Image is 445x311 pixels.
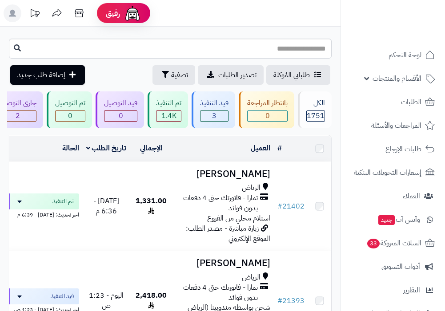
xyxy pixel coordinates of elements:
span: 3 [200,111,228,121]
button: تصفية [152,65,195,85]
div: الكل [306,98,325,108]
span: 0 [104,111,137,121]
span: الرياض [242,272,261,283]
span: قيد التنفيذ [51,292,74,301]
a: العميل [251,143,270,154]
a: التقارير [346,280,440,301]
a: المراجعات والأسئلة [346,115,440,136]
a: الطلبات [346,91,440,113]
span: إشعارات التحويلات البنكية [354,166,421,179]
a: بانتظار المراجعة 0 [237,91,296,128]
span: الأقسام والمنتجات [373,72,421,85]
span: المراجعات والأسئلة [371,119,421,132]
div: بانتظار المراجعة [247,98,288,108]
span: 0 [248,111,287,121]
span: لوحة التحكم [389,49,421,61]
div: تم التوصيل [55,98,85,108]
span: السلات المتروكة [366,237,421,249]
span: تم التنفيذ [52,197,74,206]
h3: [PERSON_NAME] [176,258,270,268]
a: تحديثات المنصة [24,4,46,24]
div: تم التنفيذ [156,98,181,108]
a: إضافة طلب جديد [10,65,85,85]
span: وآتس آب [377,213,420,226]
span: العملاء [403,190,420,202]
a: تاريخ الطلب [86,143,127,154]
span: # [277,201,282,212]
h3: [PERSON_NAME] [176,169,270,179]
a: الكل1751 [296,91,333,128]
span: طلبات الإرجاع [385,143,421,155]
a: أدوات التسويق [346,256,440,277]
a: قيد التنفيذ 3 [190,91,237,128]
span: 2,418.00 [136,290,167,311]
a: العملاء [346,185,440,207]
a: تم التوصيل 0 [45,91,94,128]
a: طلباتي المُوكلة [266,65,330,85]
span: رفيق [106,8,120,19]
span: استلام محلي من الفروع [207,213,270,224]
span: إضافة طلب جديد [17,70,65,80]
a: وآتس آبجديد [346,209,440,230]
a: الإجمالي [140,143,162,154]
span: [DATE] - 6:36 م [93,196,119,217]
span: 1,331.00 [136,196,167,217]
span: تصدير الطلبات [218,70,257,80]
a: تصدير الطلبات [198,65,264,85]
a: لوحة التحكم [346,44,440,66]
span: 0 [56,111,85,121]
span: طلباتي المُوكلة [273,70,310,80]
span: تمارا - فاتورتك حتى 4 دفعات بدون فوائد [176,283,258,303]
span: 1751 [307,111,325,121]
a: السلات المتروكة33 [346,232,440,254]
a: #21393 [277,295,305,306]
span: التقارير [403,284,420,296]
span: الطلبات [401,96,421,108]
span: 1.4K [156,111,181,121]
div: قيد التوصيل [104,98,137,108]
span: زيارة مباشرة - مصدر الطلب: الموقع الإلكتروني [186,223,270,244]
span: 33 [367,238,380,248]
a: #21402 [277,201,305,212]
span: أدوات التسويق [381,260,420,273]
a: قيد التوصيل 0 [94,91,146,128]
span: # [277,295,282,306]
a: # [277,143,282,154]
img: logo-2.png [385,7,437,25]
span: تصفية [171,70,188,80]
div: اخر تحديث: [DATE] - 6:39 م [8,209,79,219]
span: الرياض [242,183,261,193]
span: تمارا - فاتورتك حتى 4 دفعات بدون فوائد [176,193,258,213]
span: اليوم - 1:23 ص [89,290,124,311]
a: تم التنفيذ 1.4K [146,91,190,128]
span: جديد [378,215,395,225]
div: 1445 [156,111,181,121]
img: ai-face.png [124,4,141,22]
div: قيد التنفيذ [200,98,229,108]
a: طلبات الإرجاع [346,138,440,160]
a: الحالة [62,143,79,154]
a: إشعارات التحويلات البنكية [346,162,440,183]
